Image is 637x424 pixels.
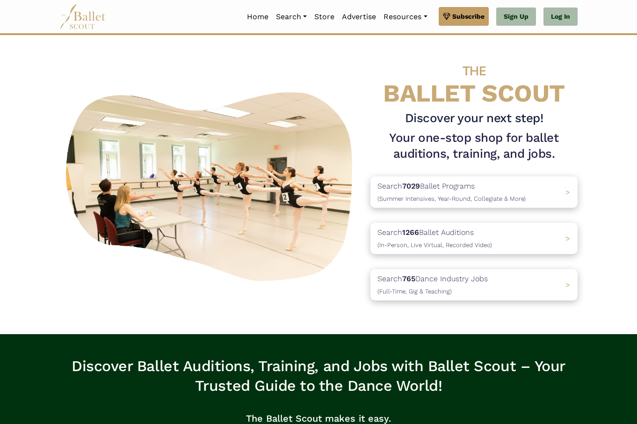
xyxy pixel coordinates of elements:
span: THE [463,63,486,79]
img: gem.svg [443,11,450,22]
span: (Summer Intensives, Year-Round, Collegiate & More) [377,195,526,202]
a: Subscribe [439,7,489,26]
a: Store [311,7,338,27]
p: Search Ballet Programs [377,180,526,204]
a: Search [272,7,311,27]
span: Subscribe [452,11,485,22]
span: (Full-Time, Gig & Teaching) [377,288,452,295]
a: Home [243,7,272,27]
b: 765 [402,274,415,283]
a: Sign Up [496,7,536,26]
a: Log In [543,7,578,26]
span: > [565,234,570,243]
span: > [565,280,570,289]
p: Search Dance Industry Jobs [377,273,488,297]
img: A group of ballerinas talking to each other in a ballet studio [59,83,363,286]
h1: Your one-stop shop for ballet auditions, training, and jobs. [370,130,578,162]
a: Resources [380,7,431,27]
b: 1266 [402,228,419,237]
h3: Discover your next step! [370,110,578,126]
p: Search Ballet Auditions [377,227,492,250]
h4: BALLET SCOUT [370,54,578,107]
a: Search1266Ballet Auditions(In-Person, Live Virtual, Recorded Video) > [370,223,578,254]
span: > [565,188,570,197]
a: Search765Dance Industry Jobs(Full-Time, Gig & Teaching) > [370,269,578,300]
b: 7029 [402,182,420,190]
h3: Discover Ballet Auditions, Training, and Jobs with Ballet Scout – Your Trusted Guide to the Dance... [59,357,578,395]
a: Search7029Ballet Programs(Summer Intensives, Year-Round, Collegiate & More)> [370,176,578,208]
a: Advertise [338,7,380,27]
span: (In-Person, Live Virtual, Recorded Video) [377,241,492,249]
